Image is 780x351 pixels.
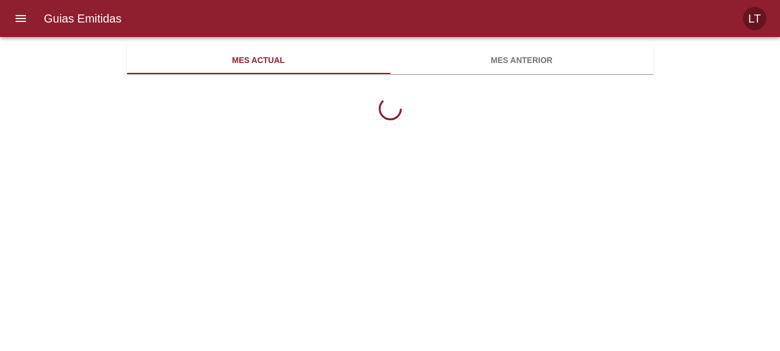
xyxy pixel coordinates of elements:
div: LT [743,7,766,30]
button: menu [7,5,35,32]
h6: Guias Emitidas [44,9,122,28]
div: Tabs Mes Actual o Mes Anterior [127,46,654,74]
div: Abrir información de usuario [743,7,766,30]
span: Mes anterior [397,53,647,68]
span: Mes actual [134,53,383,68]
